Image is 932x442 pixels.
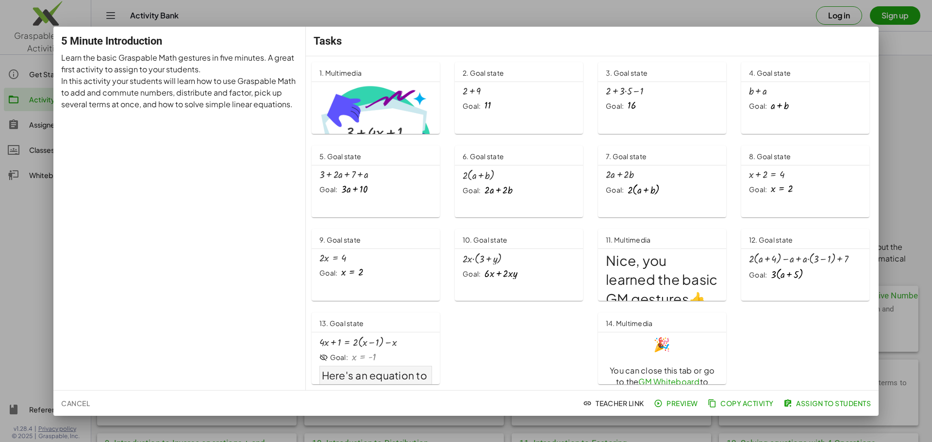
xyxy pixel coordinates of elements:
[312,146,443,217] a: 5. Goal stateGoal:
[741,146,873,217] a: 8. Goal stateGoal:
[463,186,481,196] div: Goal:
[330,353,348,362] div: Goal:
[581,394,648,412] button: Teacher Link
[598,312,873,384] a: 14. Multimedia🎉You can close this tab or go to theGM Whiteboardto work on any equation or express...
[656,399,698,408] span: Preview
[749,152,791,161] span: 8. Goal state
[689,290,706,307] span: 👍
[319,152,361,161] span: 5. Goal state
[785,399,871,408] span: Assign to Students
[312,229,443,301] a: 9. Goal stateGoal:
[61,399,90,408] span: Cancel
[585,399,644,408] span: Teacher Link
[463,235,508,244] span: 10. Goal state
[455,62,586,134] a: 2. Goal stateGoal:
[319,319,364,327] span: 13. Goal state
[706,394,778,412] button: Copy Activity
[598,229,730,301] a: 11. MultimediaNice, you learned the basic GM gestures👍
[653,335,670,352] span: 🎉
[463,152,504,161] span: 6. Goal state
[741,229,873,301] a: 12. Goal stateGoal:
[61,75,298,110] p: In this activity your students will learn how to use Graspable Math to add and commute numbers, d...
[606,101,624,111] div: Goal:
[57,394,94,412] button: Cancel
[455,229,586,301] a: 10. Goal stateGoal:
[312,62,443,134] a: 1. Multimedia
[312,312,586,384] a: 13. Goal stateGoal:Here's an equation to play with. Try to solve for x.
[749,235,793,244] span: 12. Goal state
[455,146,586,217] a: 6. Goal stateGoal:
[749,68,791,77] span: 4. Goal state
[749,270,767,280] div: Goal:
[606,68,648,77] span: 3. Goal state
[61,35,162,47] span: 5 Minute Introduction
[598,62,730,134] a: 3. Goal stateGoal:
[710,399,774,408] span: Copy Activity
[61,52,298,75] p: Learn the basic Graspable Math gestures in five minutes. A great first activity to assign to your...
[749,185,767,195] div: Goal:
[319,185,337,195] div: Goal:
[463,68,504,77] span: 2. Goal state
[319,84,432,175] img: 0693f8568b74c82c9916f7e4627066a63b0fb68adf4cbd55bb6660eff8c96cd8.png
[606,319,653,327] span: 14. Multimedia
[306,27,879,56] div: Tasks
[606,365,718,410] h3: You can close this tab or go to the to work on any equation or expression you want.
[463,269,481,279] div: Goal:
[463,101,481,111] div: Goal:
[319,268,337,278] div: Goal:
[741,62,873,134] a: 4. Goal stateGoal:
[652,394,702,412] button: Preview
[782,394,875,412] button: Assign to Students
[606,185,624,195] div: Goal:
[606,251,718,309] h1: Nice, you learned the basic GM gestures
[638,377,699,387] a: GM Whiteboard
[606,152,647,161] span: 7. Goal state
[319,235,361,244] span: 9. Goal state
[749,101,767,111] div: Goal:
[319,353,328,362] i: Goal State is hidden.
[606,235,651,244] span: 11. Multimedia
[319,68,362,77] span: 1. Multimedia
[598,146,730,217] a: 7. Goal stateGoal:
[322,369,430,411] span: Here's an equation to play with. Try to solve for x.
